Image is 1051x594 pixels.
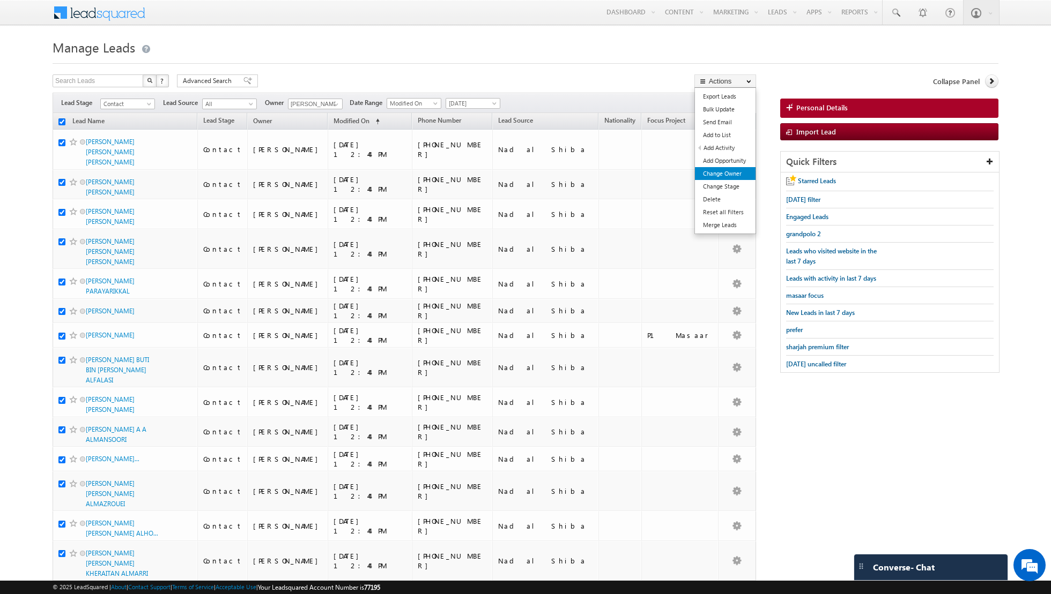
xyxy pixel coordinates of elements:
[418,274,487,294] div: [PHONE_NUMBER]
[146,330,195,344] em: Start Chat
[147,78,152,83] img: Search
[86,331,135,339] a: [PERSON_NAME]
[86,549,148,577] a: [PERSON_NAME] [PERSON_NAME] KHERAITAN ALMARRI
[412,115,467,129] a: Phone Number
[786,230,821,238] span: grandpolo 2
[446,99,497,108] span: [DATE]
[160,76,165,85] span: ?
[334,140,407,159] div: [DATE] 12:44 PM
[418,422,487,441] div: [PHONE_NUMBER]
[418,140,487,159] div: [PHONE_NUMBER]
[203,306,242,315] div: Contact
[873,562,935,572] span: Converse - Chat
[695,167,756,180] a: Change Owner
[253,306,323,315] div: [PERSON_NAME]
[695,116,756,129] a: Send Email
[498,116,533,124] span: Lead Source
[498,397,594,407] div: Nad al Shiba
[203,179,242,189] div: Contact
[253,179,323,189] div: [PERSON_NAME]
[334,326,407,345] div: [DATE] 12:44 PM
[334,551,407,570] div: [DATE] 12:44 PM
[203,556,242,566] div: Contact
[253,363,323,372] div: [PERSON_NAME]
[111,583,127,590] a: About
[253,521,323,531] div: [PERSON_NAME]
[216,583,256,590] a: Acceptable Use
[203,244,242,254] div: Contact
[786,213,828,221] span: Engaged Leads
[796,127,836,136] span: Import Lead
[183,76,235,86] span: Advanced Search
[258,583,380,591] span: Your Leadsquared Account Number is
[387,99,438,108] span: Modified On
[253,427,323,437] div: [PERSON_NAME]
[498,306,594,315] div: Nad al Shiba
[203,145,242,154] div: Contact
[498,486,594,496] div: Nad al Shiba
[350,98,387,108] span: Date Range
[253,556,323,566] div: [PERSON_NAME]
[58,118,65,125] input: Check all records
[203,521,242,531] div: Contact
[203,486,242,496] div: Contact
[418,516,487,536] div: [PHONE_NUMBER]
[418,551,487,570] div: [PHONE_NUMBER]
[604,116,635,124] span: Nationality
[334,117,369,125] span: Modified On
[203,330,242,340] div: Contact
[86,237,135,266] a: [PERSON_NAME] [PERSON_NAME] [PERSON_NAME]
[176,5,202,31] div: Minimize live chat window
[786,247,877,265] span: Leads who visited website in the last 7 days
[86,178,135,196] a: [PERSON_NAME] [PERSON_NAME]
[695,154,756,167] a: Add Opportunity
[100,99,155,109] a: Contact
[418,205,487,224] div: [PHONE_NUMBER]
[334,175,407,194] div: [DATE] 12:44 PM
[61,98,100,108] span: Lead Stage
[695,206,756,219] a: Reset all Filters
[253,209,323,219] div: [PERSON_NAME]
[786,360,846,368] span: [DATE] uncalled filter
[493,115,538,129] a: Lead Source
[56,56,180,70] div: Chat with us now
[418,326,487,345] div: [PHONE_NUMBER]
[53,39,135,56] span: Manage Leads
[786,196,820,204] span: [DATE] filter
[334,516,407,536] div: [DATE] 12:44 PM
[86,307,135,315] a: [PERSON_NAME]
[498,179,594,189] div: Nad al Shiba
[857,562,865,570] img: carter-drag
[418,482,487,501] div: [PHONE_NUMBER]
[198,115,240,129] a: Lead Stage
[253,117,272,125] span: Owner
[253,145,323,154] div: [PERSON_NAME]
[86,138,135,166] a: [PERSON_NAME] [PERSON_NAME] [PERSON_NAME]
[695,180,756,193] a: Change Stage
[498,363,594,372] div: Nad al Shiba
[694,74,756,88] button: Actions
[288,99,343,109] input: Type to Search
[203,99,254,109] span: All
[786,274,876,282] span: Leads with activity in last 7 days
[253,279,323,289] div: [PERSON_NAME]
[418,239,487,259] div: [PHONE_NUMBER]
[371,117,380,126] span: (sorted ascending)
[67,115,110,129] a: Lead Name
[86,395,135,413] a: [PERSON_NAME] [PERSON_NAME]
[933,77,980,86] span: Collapse Panel
[328,115,385,129] a: Modified On (sorted ascending)
[334,239,407,259] div: [DATE] 12:44 PM
[786,343,849,351] span: sharjah premium filter
[253,486,323,496] div: [PERSON_NAME]
[334,205,407,224] div: [DATE] 12:44 PM
[418,358,487,377] div: [PHONE_NUMBER]
[253,397,323,407] div: [PERSON_NAME]
[202,99,257,109] a: All
[203,279,242,289] div: Contact
[418,175,487,194] div: [PHONE_NUMBER]
[418,449,487,469] div: [PHONE_NUMBER]
[498,454,594,464] div: Nad al Shiba
[642,115,691,129] a: Focus Project
[86,479,135,508] a: [PERSON_NAME] [PERSON_NAME] ALMAZROUEI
